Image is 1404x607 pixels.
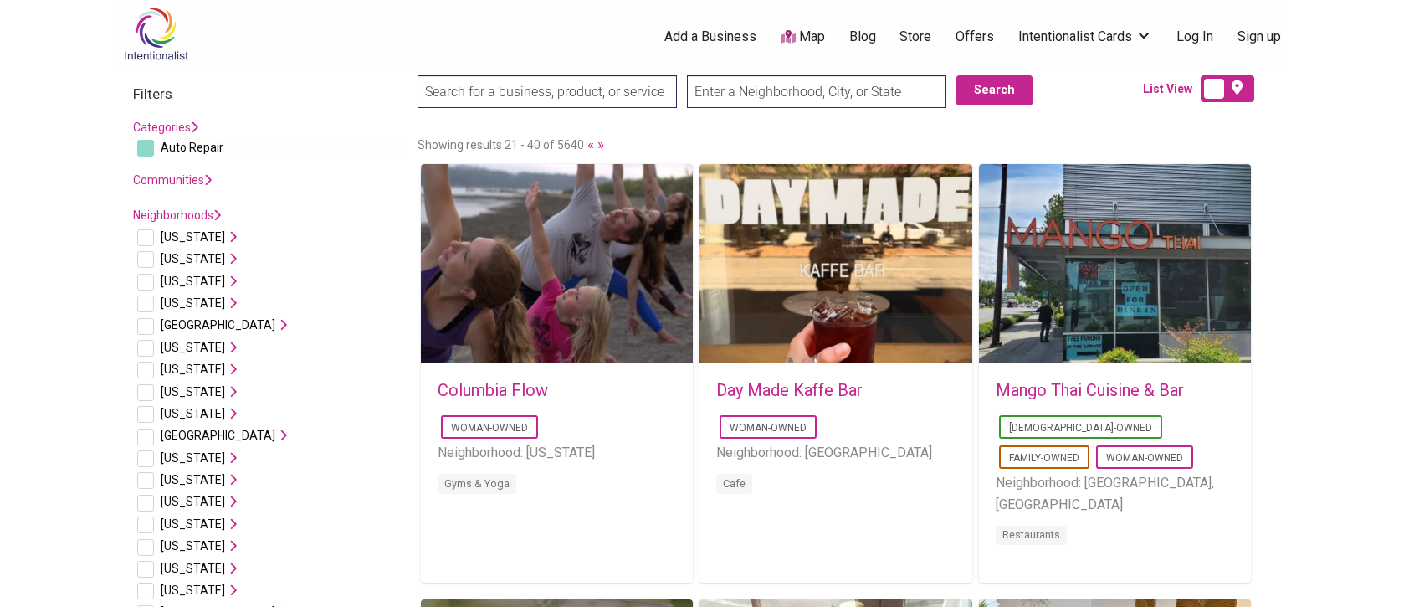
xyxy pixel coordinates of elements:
[161,296,225,310] span: [US_STATE]
[730,422,807,434] a: Woman-Owned
[161,318,275,332] span: [GEOGRAPHIC_DATA]
[956,28,994,46] a: Offers
[716,380,863,400] a: Day Made Kaffe Bar
[418,138,584,152] span: Showing results 21 - 40 of 5640
[133,85,401,102] h3: Filters
[587,136,594,152] a: «
[996,380,1184,400] a: Mango Thai Cuisine & Bar
[161,341,225,354] span: [US_STATE]
[723,477,746,490] a: Cafe
[664,28,756,46] a: Add a Business
[687,75,946,108] input: Enter a Neighborhood, City, or State
[116,7,196,61] img: Intentionalist
[956,75,1033,105] button: Search
[1237,28,1281,46] a: Sign up
[161,385,225,399] span: [US_STATE]
[444,477,510,490] a: Gyms & Yoga
[161,363,225,376] span: [US_STATE]
[597,136,604,152] a: »
[899,28,931,46] a: Store
[161,230,225,244] span: [US_STATE]
[1176,28,1213,46] a: Log In
[1009,452,1079,464] a: Family-Owned
[1002,528,1060,541] a: Restaurants
[438,442,676,464] li: Neighborhood: [US_STATE]
[781,28,825,47] a: Map
[161,141,223,154] span: Auto Repair
[438,380,548,400] a: Columbia Flow
[161,473,225,486] span: [US_STATE]
[161,562,225,575] span: [US_STATE]
[418,75,677,108] input: Search for a business, product, or service
[161,407,225,420] span: [US_STATE]
[133,173,212,187] a: Communities
[1018,28,1152,46] a: Intentionalist Cards
[161,275,225,288] span: [US_STATE]
[161,539,225,553] span: [US_STATE]
[133,208,221,222] a: Neighborhoods
[161,517,225,531] span: [US_STATE]
[161,252,225,265] span: [US_STATE]
[1009,422,1152,434] a: [DEMOGRAPHIC_DATA]-Owned
[849,28,876,46] a: Blog
[161,584,225,597] span: [US_STATE]
[451,422,528,434] a: Woman-Owned
[161,429,275,442] span: [GEOGRAPHIC_DATA]
[161,495,225,508] span: [US_STATE]
[161,451,225,465] span: [US_STATE]
[996,472,1234,515] li: Neighborhood: [GEOGRAPHIC_DATA], [GEOGRAPHIC_DATA]
[133,121,198,134] a: Categories
[1106,452,1183,464] a: Woman-Owned
[1143,80,1201,98] span: List View
[716,442,955,464] li: Neighborhood: [GEOGRAPHIC_DATA]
